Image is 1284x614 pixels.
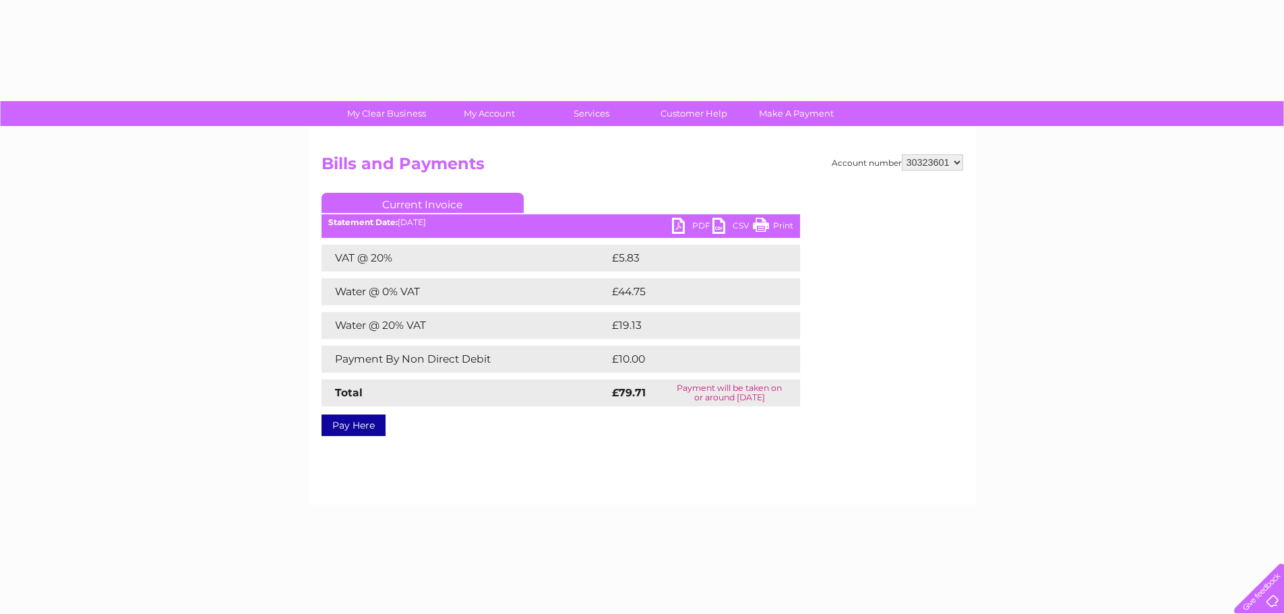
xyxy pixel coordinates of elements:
strong: £79.71 [612,386,646,399]
a: Customer Help [638,101,750,126]
a: Services [536,101,647,126]
td: £10.00 [609,346,772,373]
td: £19.13 [609,312,770,339]
td: VAT @ 20% [322,245,609,272]
td: Water @ 20% VAT [322,312,609,339]
a: Make A Payment [741,101,852,126]
div: Account number [832,154,963,171]
strong: Total [335,386,363,399]
td: £5.83 [609,245,768,272]
a: Current Invoice [322,193,524,213]
a: Pay Here [322,415,386,436]
td: Water @ 0% VAT [322,278,609,305]
td: £44.75 [609,278,772,305]
h2: Bills and Payments [322,154,963,180]
a: Print [753,218,793,237]
div: [DATE] [322,218,800,227]
a: My Account [433,101,545,126]
b: Statement Date: [328,217,398,227]
a: CSV [712,218,753,237]
a: PDF [672,218,712,237]
td: Payment By Non Direct Debit [322,346,609,373]
a: My Clear Business [331,101,442,126]
td: Payment will be taken on or around [DATE] [659,379,800,406]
